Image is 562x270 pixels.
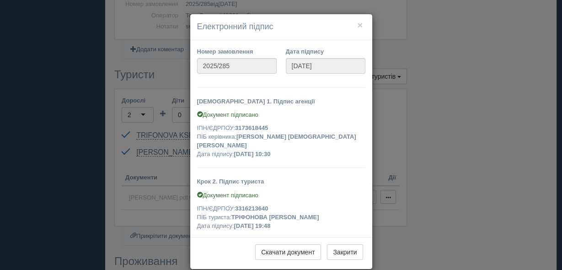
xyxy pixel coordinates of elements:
label: Номер замовлення [197,47,277,56]
b: [DATE] 19:48 [234,222,270,229]
a: Скачати документ [255,244,321,260]
button: × [357,20,363,30]
p: Документ підписано [197,191,365,200]
label: Дата підпису [286,47,365,56]
b: [DATE] 10:30 [234,151,270,157]
b: [PERSON_NAME] [269,214,319,221]
p: Крок 2. Підпис туриста [197,177,365,186]
b: 3173618445 [235,124,268,131]
b: 3316213640 [235,205,268,212]
div: ІПН/ЄДРПОУ: ПІБ туриста: Дата підпису: [197,191,365,230]
button: Закрити [327,244,363,260]
h4: Електронний підпис [197,21,365,33]
p: [DEMOGRAPHIC_DATA] 1. Підпис агенції [197,97,365,106]
b: ТРІФОНОВА [231,214,268,221]
form: ІПН/ЄДРПОУ: ПІБ керівника: Дата підпису: [197,47,365,230]
b: [PERSON_NAME] [236,133,286,140]
p: Документ підписано [197,110,365,119]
